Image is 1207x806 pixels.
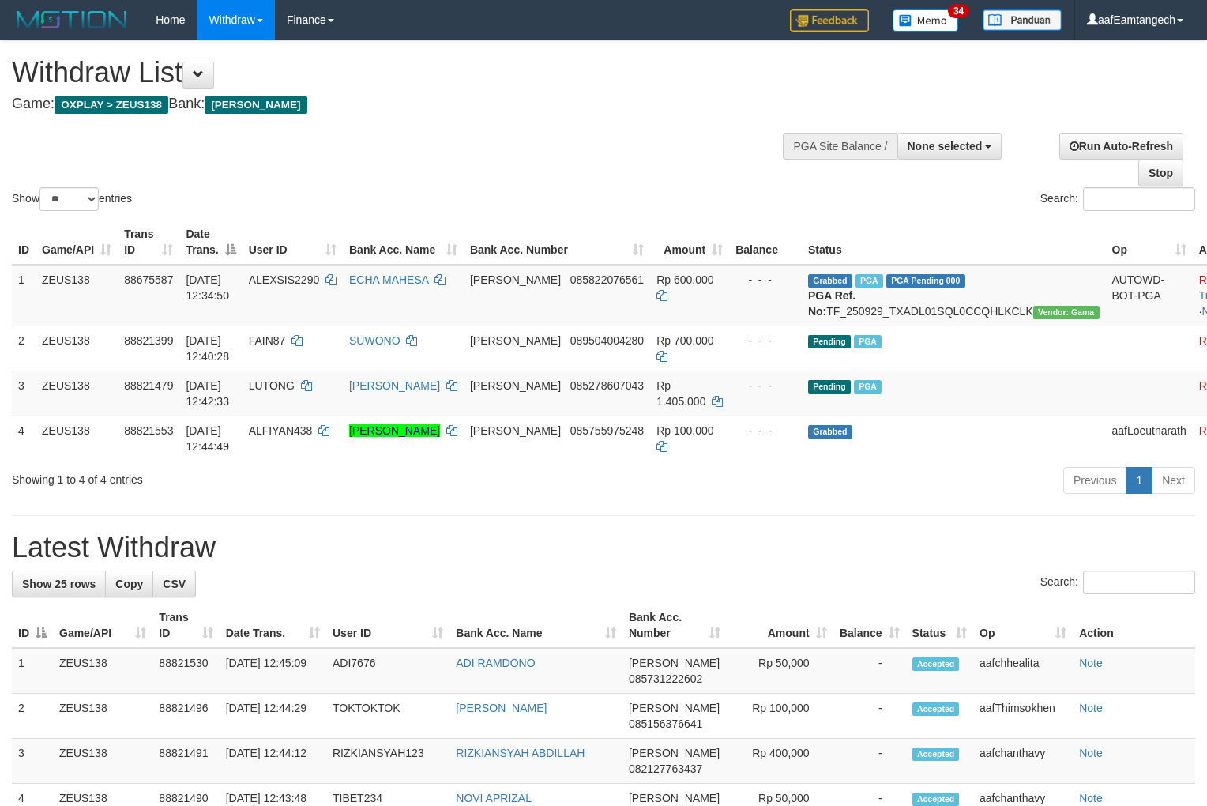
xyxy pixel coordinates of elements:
label: Search: [1040,187,1195,211]
td: 2 [12,326,36,371]
b: PGA Ref. No: [808,289,855,318]
a: [PERSON_NAME] [349,379,440,392]
th: Bank Acc. Name: activate to sort column ascending [343,220,464,265]
span: PGA Pending [886,274,965,288]
span: [PERSON_NAME] [470,273,561,286]
th: Bank Acc. Number: activate to sort column ascending [464,220,650,265]
span: Copy 085156376641 to clipboard [629,717,702,730]
a: Run Auto-Refresh [1059,133,1183,160]
span: Accepted [912,657,960,671]
span: [PERSON_NAME] [629,657,720,669]
th: Bank Acc. Number: activate to sort column ascending [622,603,727,648]
td: 1 [12,648,53,694]
td: ZEUS138 [53,648,152,694]
label: Search: [1040,571,1195,594]
a: Note [1079,747,1103,759]
span: [PERSON_NAME] [470,334,561,347]
td: [DATE] 12:44:29 [220,694,326,739]
a: NOVI APRIZAL [456,792,532,804]
span: Accepted [912,748,960,761]
span: FAIN87 [249,334,286,347]
th: Trans ID: activate to sort column ascending [152,603,219,648]
img: Button%20Memo.svg [893,9,959,32]
a: CSV [152,571,196,597]
span: Copy 089504004280 to clipboard [570,334,644,347]
a: RIZKIANSYAH ABDILLAH [456,747,585,759]
span: Pending [808,380,851,394]
td: aafchhealita [973,648,1073,694]
img: Feedback.jpg [790,9,869,32]
span: [DATE] 12:40:28 [186,334,229,363]
span: 88821553 [124,424,173,437]
th: User ID: activate to sort column ascending [326,603,449,648]
td: ZEUS138 [36,416,118,461]
span: Copy 085731222602 to clipboard [629,672,702,685]
th: Status [802,220,1106,265]
span: Vendor URL: https://trx31.1velocity.biz [1033,306,1100,319]
span: Copy 085755975248 to clipboard [570,424,644,437]
td: 3 [12,371,36,416]
td: ZEUS138 [36,371,118,416]
td: Rp 100,000 [727,694,833,739]
td: 4 [12,416,36,461]
span: [PERSON_NAME] [629,747,720,759]
a: Note [1079,702,1103,714]
span: [DATE] 12:42:33 [186,379,229,408]
th: ID: activate to sort column descending [12,603,53,648]
a: [PERSON_NAME] [456,702,547,714]
span: [DATE] 12:44:49 [186,424,229,453]
th: Balance [729,220,802,265]
span: Copy [115,578,143,590]
th: Op: activate to sort column ascending [973,603,1073,648]
a: ADI RAMDONO [456,657,535,669]
td: aafThimsokhen [973,694,1073,739]
td: 1 [12,265,36,326]
span: Pending [808,335,851,348]
span: Copy 082127763437 to clipboard [629,763,702,775]
span: 88675587 [124,273,173,286]
h1: Withdraw List [12,57,789,89]
div: - - - [735,423,795,439]
span: LUTONG [249,379,295,392]
td: - [833,648,906,694]
span: CSV [163,578,186,590]
th: Balance: activate to sort column ascending [833,603,906,648]
div: - - - [735,272,795,288]
td: 88821491 [152,739,219,784]
h4: Game: Bank: [12,96,789,112]
span: Grabbed [808,274,852,288]
a: SUWONO [349,334,400,347]
span: [DATE] 12:34:50 [186,273,229,302]
span: ALEXSIS2290 [249,273,320,286]
div: PGA Site Balance / [783,133,897,160]
span: Rp 600.000 [656,273,713,286]
a: 1 [1126,467,1152,494]
td: Rp 50,000 [727,648,833,694]
span: ALFIYAN438 [249,424,313,437]
span: 34 [948,4,969,18]
th: User ID: activate to sort column ascending [243,220,343,265]
span: [PERSON_NAME] [205,96,306,114]
a: Previous [1063,467,1126,494]
a: ECHA MAHESA [349,273,428,286]
td: AUTOWD-BOT-PGA [1106,265,1193,326]
a: Next [1152,467,1195,494]
td: [DATE] 12:45:09 [220,648,326,694]
span: [PERSON_NAME] [470,424,561,437]
a: [PERSON_NAME] [349,424,440,437]
td: [DATE] 12:44:12 [220,739,326,784]
div: - - - [735,378,795,394]
td: ZEUS138 [36,265,118,326]
span: Marked by aafpengsreynich [854,335,882,348]
span: Show 25 rows [22,578,96,590]
span: Grabbed [808,425,852,439]
th: Amount: activate to sort column ascending [650,220,729,265]
th: Game/API: activate to sort column ascending [36,220,118,265]
button: None selected [897,133,1002,160]
th: Game/API: activate to sort column ascending [53,603,152,648]
span: [PERSON_NAME] [629,792,720,804]
a: Stop [1138,160,1183,186]
label: Show entries [12,187,132,211]
td: - [833,694,906,739]
td: 3 [12,739,53,784]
